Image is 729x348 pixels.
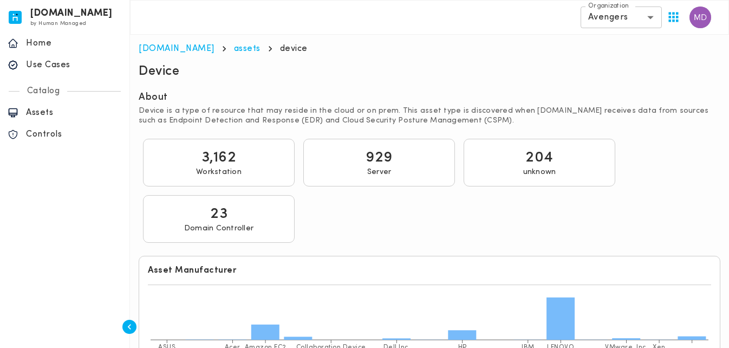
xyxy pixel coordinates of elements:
[9,11,22,24] img: invicta.io
[367,167,392,177] p: Server
[139,43,720,54] nav: breadcrumb
[581,7,662,28] div: Avengers
[139,106,720,126] p: Device is a type of resource that may reside in the cloud or on prem. This asset type is discover...
[184,224,253,234] p: Domain Controller
[210,204,227,224] p: 23
[139,44,214,53] a: [DOMAIN_NAME]
[196,167,242,177] p: Workstation
[30,21,86,27] span: by Human Managed
[201,148,237,167] p: 3,162
[148,265,711,276] h6: Asset Manufacturer
[588,2,629,11] label: Organization
[139,91,168,104] h6: About
[26,129,122,140] p: Controls
[26,107,122,118] p: Assets
[139,63,179,80] h4: Device
[234,44,261,53] a: assets
[26,60,122,70] p: Use Cases
[30,10,113,17] h6: [DOMAIN_NAME]
[19,86,68,96] p: Catalog
[525,148,554,167] p: 204
[689,7,711,28] img: Marc Daniel Jamindang
[685,2,715,33] button: User
[523,167,556,177] p: unknown
[26,38,122,49] p: Home
[366,148,393,167] p: 929
[280,43,308,54] p: device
